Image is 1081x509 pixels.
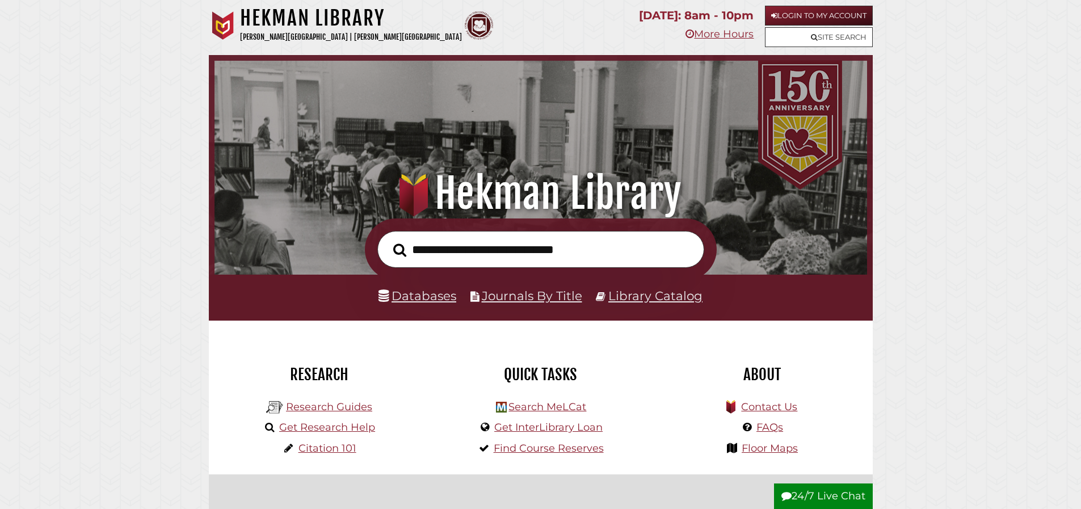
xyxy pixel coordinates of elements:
[756,421,783,434] a: FAQs
[494,421,603,434] a: Get InterLibrary Loan
[482,288,582,303] a: Journals By Title
[508,401,586,413] a: Search MeLCat
[217,365,422,384] h2: Research
[279,421,375,434] a: Get Research Help
[378,288,456,303] a: Databases
[393,243,406,257] i: Search
[465,11,493,40] img: Calvin Theological Seminary
[230,169,851,218] h1: Hekman Library
[765,6,873,26] a: Login to My Account
[608,288,703,303] a: Library Catalog
[660,365,864,384] h2: About
[685,28,754,40] a: More Hours
[496,402,507,413] img: Hekman Library Logo
[439,365,643,384] h2: Quick Tasks
[240,6,462,31] h1: Hekman Library
[494,442,604,455] a: Find Course Reserves
[742,442,798,455] a: Floor Maps
[286,401,372,413] a: Research Guides
[388,240,412,260] button: Search
[240,31,462,44] p: [PERSON_NAME][GEOGRAPHIC_DATA] | [PERSON_NAME][GEOGRAPHIC_DATA]
[741,401,797,413] a: Contact Us
[765,27,873,47] a: Site Search
[298,442,356,455] a: Citation 101
[209,11,237,40] img: Calvin University
[639,6,754,26] p: [DATE]: 8am - 10pm
[266,399,283,416] img: Hekman Library Logo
